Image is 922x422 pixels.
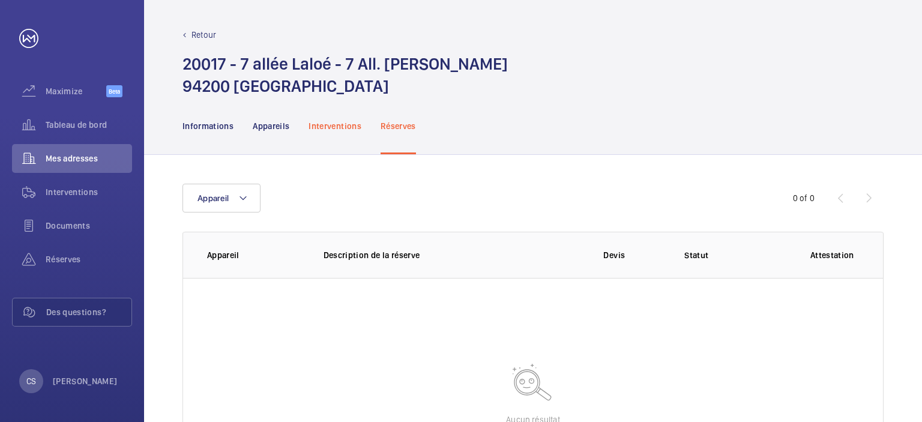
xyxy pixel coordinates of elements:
[309,120,361,132] p: Interventions
[793,192,815,204] div: 0 of 0
[182,120,234,132] p: Informations
[46,152,132,164] span: Mes adresses
[46,186,132,198] span: Interventions
[207,249,304,261] p: Appareil
[182,184,261,213] button: Appareil
[106,85,122,97] span: Beta
[324,249,544,261] p: Description de la réserve
[46,85,106,97] span: Maximize
[26,375,36,387] p: CS
[191,29,216,41] p: Retour
[182,53,508,97] h1: 20017 - 7 allée Laloé - 7 All. [PERSON_NAME] 94200 [GEOGRAPHIC_DATA]
[46,220,132,232] span: Documents
[53,375,118,387] p: [PERSON_NAME]
[46,253,132,265] span: Réserves
[603,249,625,261] p: Devis
[381,120,416,132] p: Réserves
[806,249,859,261] p: Attestation
[46,119,132,131] span: Tableau de bord
[197,193,229,203] span: Appareil
[684,249,786,261] p: Statut
[253,120,289,132] p: Appareils
[46,306,131,318] span: Des questions?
